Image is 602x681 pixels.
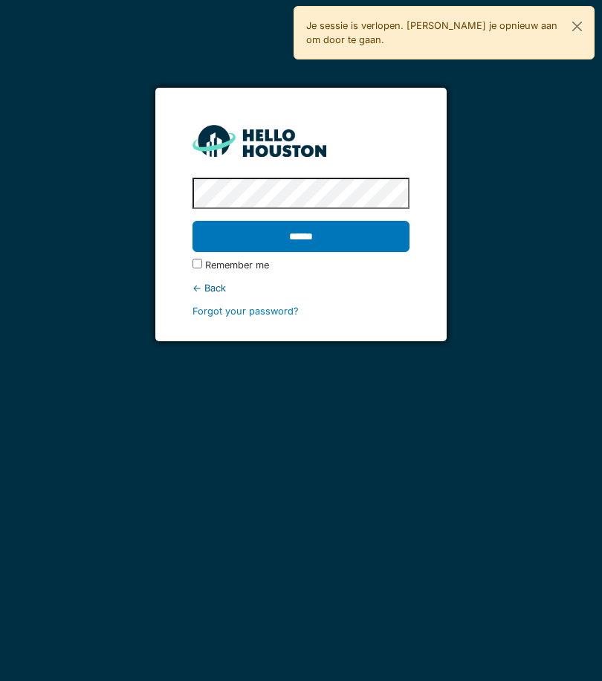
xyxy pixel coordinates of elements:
[192,281,410,295] div: ← Back
[192,306,299,317] a: Forgot your password?
[192,125,326,157] img: HH_line-BYnF2_Hg.png
[294,6,595,59] div: Je sessie is verlopen. [PERSON_NAME] je opnieuw aan om door te gaan.
[205,258,269,272] label: Remember me
[560,7,594,46] button: Close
